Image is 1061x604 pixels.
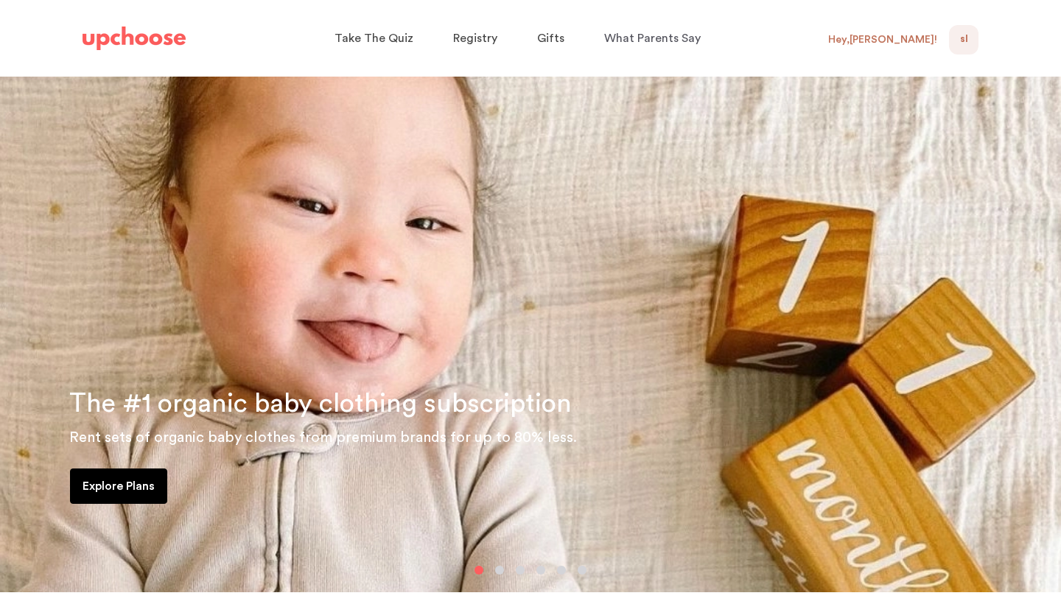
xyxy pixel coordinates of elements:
[335,24,418,53] a: Take The Quiz
[537,32,564,44] span: Gifts
[604,32,701,44] span: What Parents Say
[453,24,502,53] a: Registry
[960,31,968,49] span: SL
[604,24,705,53] a: What Parents Say
[335,32,413,44] span: Take The Quiz
[537,24,569,53] a: Gifts
[83,27,186,50] img: UpChoose
[828,33,937,46] div: Hey, [PERSON_NAME] !
[70,468,167,504] a: Explore Plans
[69,390,572,417] span: The #1 organic baby clothing subscription
[83,477,155,495] p: Explore Plans
[453,32,497,44] span: Registry
[69,426,1043,449] p: Rent sets of organic baby clothes from premium brands for up to 80% less.
[83,24,186,54] a: UpChoose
